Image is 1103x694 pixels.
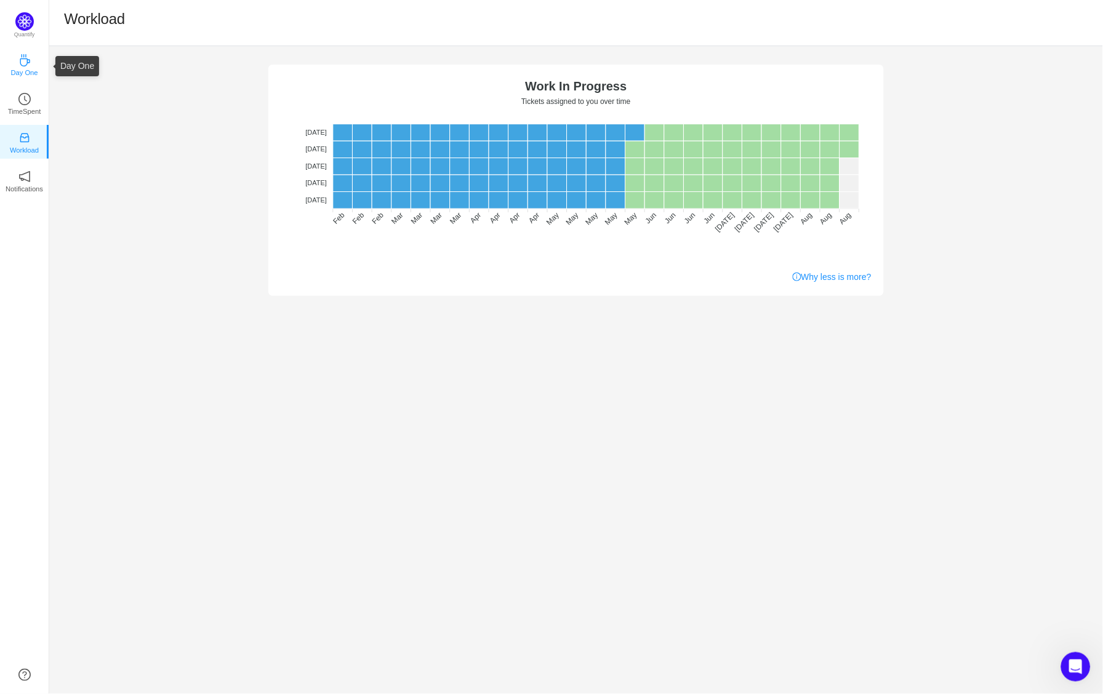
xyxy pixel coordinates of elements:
[409,211,425,226] tspan: Mar
[371,210,386,226] tspan: Feb
[603,211,619,227] tspan: May
[753,211,776,234] tspan: [DATE]
[18,170,31,183] i: icon: notification
[15,12,34,31] img: Quantify
[429,211,444,226] tspan: Mar
[18,132,31,144] i: icon: inbox
[18,54,31,66] i: icon: coffee
[8,106,41,117] p: TimeSpent
[448,211,463,226] tspan: Mar
[14,31,35,39] p: Quantify
[468,211,483,225] tspan: Apr
[488,211,502,225] tspan: Apr
[10,67,38,78] p: Day One
[18,58,31,70] a: icon: coffeeDay One
[623,211,639,227] tspan: May
[521,98,631,106] text: Tickets assigned to you over time
[772,211,795,234] tspan: [DATE]
[64,10,125,28] h1: Workload
[18,174,31,186] a: icon: notificationNotifications
[702,211,717,226] tspan: Jun
[545,211,561,227] tspan: May
[6,183,43,194] p: Notifications
[305,146,327,153] tspan: [DATE]
[508,211,522,225] tspan: Apr
[799,211,814,226] tspan: Aug
[664,211,678,226] tspan: Jun
[793,271,872,284] a: Why less is more?
[525,80,627,94] text: Work In Progress
[793,273,801,281] i: icon: info-circle
[390,211,405,226] tspan: Mar
[1061,652,1091,682] iframe: Intercom live chat
[18,669,31,681] a: icon: question-circle
[683,211,697,226] tspan: Jun
[18,135,31,148] a: icon: inboxWorkload
[331,210,347,226] tspan: Feb
[584,211,600,227] tspan: May
[305,129,327,136] tspan: [DATE]
[733,211,756,234] tspan: [DATE]
[305,180,327,187] tspan: [DATE]
[10,145,39,156] p: Workload
[351,210,366,226] tspan: Feb
[305,196,327,204] tspan: [DATE]
[305,162,327,170] tspan: [DATE]
[838,211,853,226] tspan: Aug
[644,211,659,226] tspan: Jun
[564,211,580,227] tspan: May
[18,93,31,105] i: icon: clock-circle
[18,97,31,109] a: icon: clock-circleTimeSpent
[819,211,834,226] tspan: Aug
[714,211,737,234] tspan: [DATE]
[527,211,541,225] tspan: Apr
